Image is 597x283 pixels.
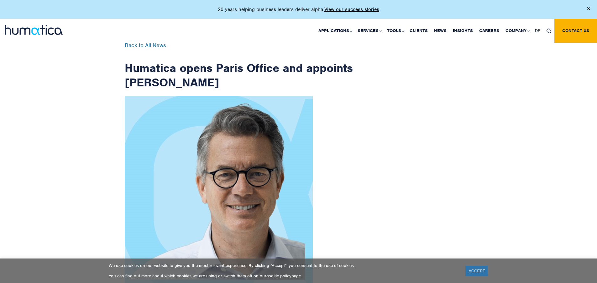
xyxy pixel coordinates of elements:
a: News [431,19,450,43]
a: Insights [450,19,476,43]
a: Back to All News [125,42,166,49]
a: Careers [476,19,502,43]
span: DE [535,28,540,33]
a: ACCEPT [465,266,488,276]
img: logo [5,25,63,35]
a: Company [502,19,532,43]
h1: Humatica opens Paris Office and appoints [PERSON_NAME] [125,43,353,90]
p: We use cookies on our website to give you the most relevant experience. By clicking “Accept”, you... [109,263,458,268]
a: DE [532,19,543,43]
a: Services [354,19,384,43]
a: cookie policy [266,273,291,279]
p: 20 years helping business leaders deliver alpha. [218,6,379,13]
img: search_icon [547,29,551,33]
a: Clients [406,19,431,43]
a: Applications [315,19,354,43]
a: View our success stories [324,6,379,13]
p: You can find out more about which cookies we are using or switch them off on our page. [109,273,458,279]
a: Tools [384,19,406,43]
a: Contact us [554,19,597,43]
